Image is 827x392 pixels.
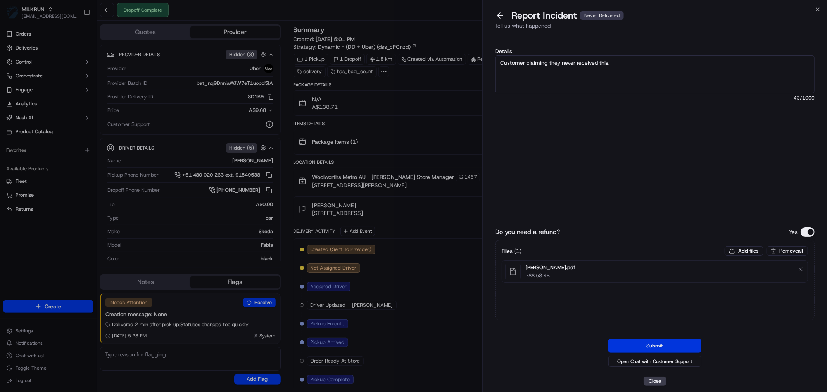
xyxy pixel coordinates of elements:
[580,11,624,20] div: Never Delivered
[789,228,798,236] p: Yes
[495,48,815,54] label: Details
[608,339,701,353] button: Submit
[767,246,808,256] button: Removeall
[608,356,701,367] button: Open Chat with Customer Support
[502,247,521,255] h3: Files ( 1 )
[511,9,624,22] p: Report Incident
[525,264,575,272] p: [PERSON_NAME].pdf
[795,264,806,275] button: Remove file
[725,246,763,256] button: Add files
[525,272,575,279] p: 788.58 KB
[495,22,815,34] div: Tell us what happened
[495,95,815,101] span: 43 /1000
[495,55,815,93] textarea: Customer claiming they never received this.
[644,377,666,386] button: Close
[495,227,560,237] label: Do you need a refund?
